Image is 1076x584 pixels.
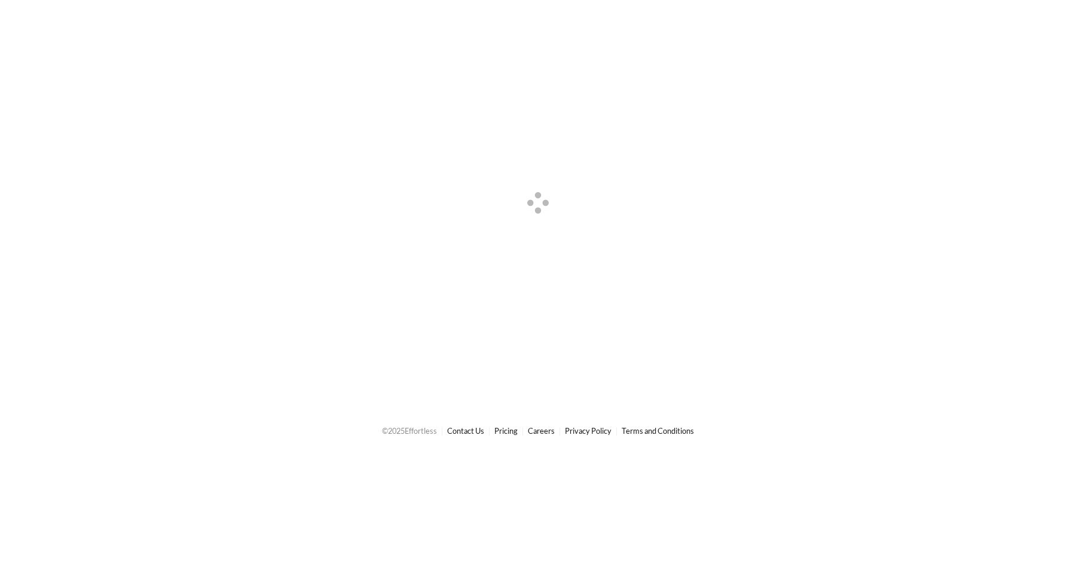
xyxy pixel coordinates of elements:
a: Contact Us [447,426,484,436]
span: © 2025 Effortless [382,426,437,436]
a: Privacy Policy [565,426,612,436]
a: Terms and Conditions [622,426,694,436]
a: Pricing [494,426,518,436]
a: Careers [528,426,555,436]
